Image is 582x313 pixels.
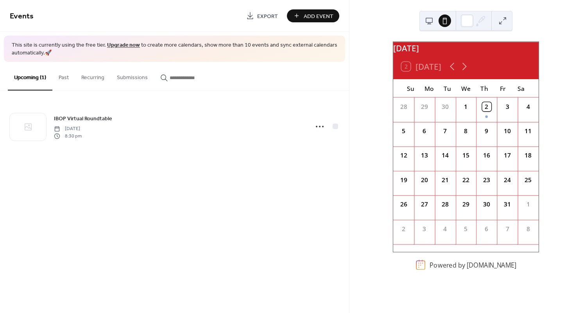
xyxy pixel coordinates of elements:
div: 24 [503,175,512,185]
div: 23 [482,175,491,185]
div: 4 [441,224,449,233]
div: 28 [399,102,408,111]
div: 12 [399,151,408,160]
div: 30 [441,102,449,111]
div: We [457,79,475,98]
button: Past [52,62,75,90]
div: [DATE] [393,42,539,54]
a: IBOP Virtual Roundtable [54,114,112,123]
div: 5 [399,127,408,136]
div: 16 [482,151,491,160]
button: Add Event [287,9,339,22]
span: This site is currently using the free tier. to create more calendars, show more than 10 events an... [12,42,337,57]
div: 30 [482,200,491,209]
div: 29 [461,200,470,209]
div: Fr [493,79,512,98]
div: 19 [399,175,408,185]
div: 3 [420,224,429,233]
div: Powered by [430,261,516,269]
div: 17 [503,151,512,160]
div: 2 [482,102,491,111]
div: 25 [523,175,532,185]
span: Events [10,9,34,24]
div: 14 [441,151,449,160]
button: Upcoming (1) [8,62,52,90]
div: 18 [523,151,532,160]
span: 8:30 pm [54,132,82,139]
div: 27 [420,200,429,209]
div: Mo [420,79,438,98]
div: Tu [438,79,457,98]
div: 31 [503,200,512,209]
div: 5 [461,224,470,233]
div: 22 [461,175,470,185]
div: 1 [523,200,532,209]
div: 29 [420,102,429,111]
span: [DATE] [54,125,82,132]
a: Upgrade now [107,40,140,51]
div: 2 [399,224,408,233]
div: 9 [482,127,491,136]
button: Recurring [75,62,111,90]
div: 11 [523,127,532,136]
div: 1 [461,102,470,111]
div: 7 [441,127,449,136]
div: Th [475,79,493,98]
div: 8 [461,127,470,136]
div: 6 [482,224,491,233]
div: 28 [441,200,449,209]
div: 8 [523,224,532,233]
div: Su [401,79,420,98]
div: 15 [461,151,470,160]
span: IBOP Virtual Roundtable [54,115,112,123]
div: 26 [399,200,408,209]
a: [DOMAIN_NAME] [467,261,516,269]
div: 3 [503,102,512,111]
div: 21 [441,175,449,185]
div: 6 [420,127,429,136]
span: Add Event [304,12,333,20]
div: Sa [512,79,530,98]
div: 20 [420,175,429,185]
div: 7 [503,224,512,233]
div: 13 [420,151,429,160]
a: Export [240,9,284,22]
button: Submissions [111,62,154,90]
div: 4 [523,102,532,111]
div: 10 [503,127,512,136]
span: Export [257,12,278,20]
